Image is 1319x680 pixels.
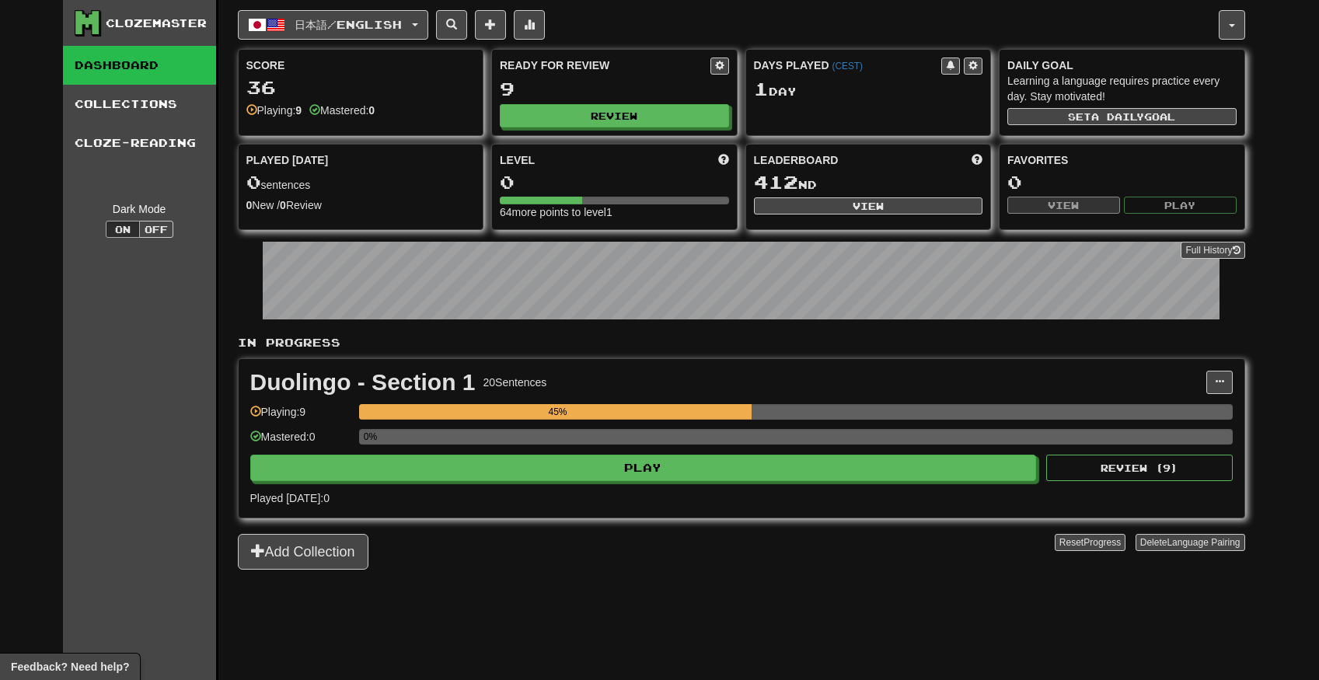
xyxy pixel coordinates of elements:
[718,152,729,168] span: Score more points to level up
[246,199,253,211] strong: 0
[246,152,329,168] span: Played [DATE]
[63,46,216,85] a: Dashboard
[1007,173,1237,192] div: 0
[500,204,729,220] div: 64 more points to level 1
[1055,534,1125,551] button: ResetProgress
[1124,197,1237,214] button: Play
[500,173,729,192] div: 0
[250,455,1037,481] button: Play
[238,10,428,40] button: 日本語/English
[1181,242,1244,259] a: Full History
[246,78,476,97] div: 36
[246,58,476,73] div: Score
[309,103,375,118] div: Mastered:
[11,659,129,675] span: Open feedback widget
[246,171,261,193] span: 0
[754,197,983,214] button: View
[106,16,207,31] div: Clozemaster
[106,221,140,238] button: On
[63,85,216,124] a: Collections
[483,375,547,390] div: 20 Sentences
[250,371,476,394] div: Duolingo - Section 1
[832,61,863,71] a: (CEST)
[500,79,729,99] div: 9
[1007,152,1237,168] div: Favorites
[500,152,535,168] span: Level
[364,404,752,420] div: 45%
[475,10,506,40] button: Add sentence to collection
[754,171,798,193] span: 412
[295,18,402,31] span: 日本語 / English
[1007,58,1237,73] div: Daily Goal
[1007,197,1120,214] button: View
[238,534,368,570] button: Add Collection
[1136,534,1245,551] button: DeleteLanguage Pairing
[1007,73,1237,104] div: Learning a language requires practice every day. Stay motivated!
[500,58,710,73] div: Ready for Review
[75,201,204,217] div: Dark Mode
[436,10,467,40] button: Search sentences
[754,152,839,168] span: Leaderboard
[246,103,302,118] div: Playing:
[754,173,983,193] div: nd
[1091,111,1144,122] span: a daily
[514,10,545,40] button: More stats
[238,335,1245,350] p: In Progress
[1007,108,1237,125] button: Seta dailygoal
[1167,537,1240,548] span: Language Pairing
[250,404,351,430] div: Playing: 9
[754,79,983,99] div: Day
[1083,537,1121,548] span: Progress
[754,78,769,99] span: 1
[246,197,476,213] div: New / Review
[1046,455,1233,481] button: Review (9)
[295,104,302,117] strong: 9
[250,492,330,504] span: Played [DATE]: 0
[250,429,351,455] div: Mastered: 0
[368,104,375,117] strong: 0
[754,58,942,73] div: Days Played
[246,173,476,193] div: sentences
[972,152,982,168] span: This week in points, UTC
[139,221,173,238] button: Off
[63,124,216,162] a: Cloze-Reading
[500,104,729,127] button: Review
[280,199,286,211] strong: 0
